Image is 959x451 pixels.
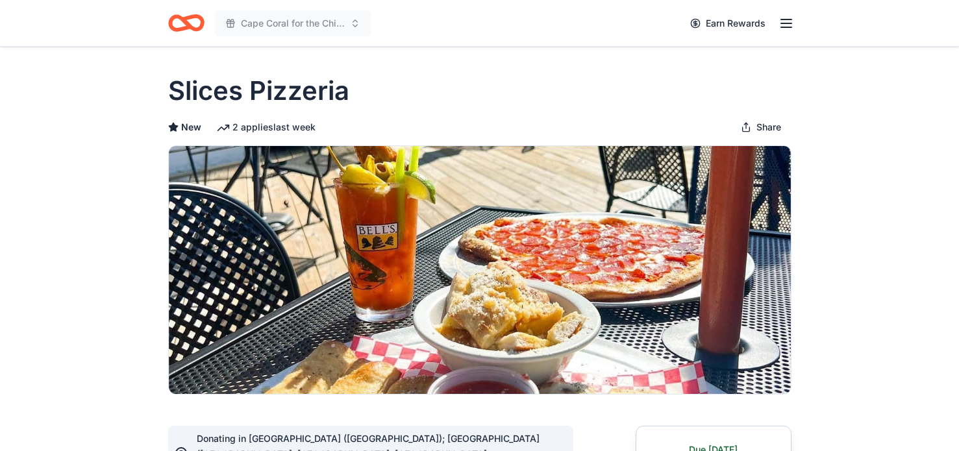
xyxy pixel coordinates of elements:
a: Home [168,8,205,38]
button: Share [730,114,791,140]
span: New [181,119,201,135]
button: Cape Coral for the Children Fashion Show [215,10,371,36]
div: 2 applies last week [217,119,316,135]
a: Earn Rewards [682,12,773,35]
h1: Slices Pizzeria [168,73,349,109]
img: Image for Slices Pizzeria [169,146,791,394]
span: Cape Coral for the Children Fashion Show [241,16,345,31]
span: Share [756,119,781,135]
